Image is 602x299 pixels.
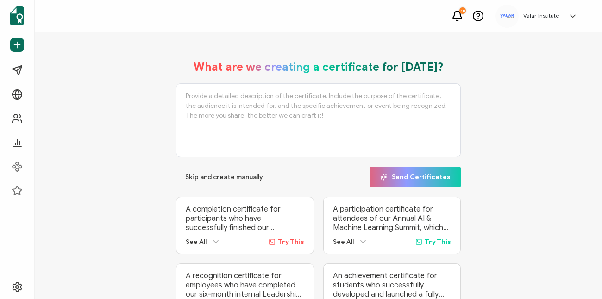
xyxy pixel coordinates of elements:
span: Try This [278,238,304,246]
h1: What are we creating a certificate for [DATE]? [194,60,444,74]
span: Try This [425,238,451,246]
h5: Valar Institute [523,12,559,19]
span: See All [333,238,354,246]
img: 9d7cedca-7689-4f57-a5df-1b05e96c1e61.svg [500,14,514,18]
div: 18 [459,7,466,14]
img: sertifier-logomark-colored.svg [10,6,24,25]
span: Send Certificates [380,174,451,181]
button: Send Certificates [370,167,461,187]
p: A completion certificate for participants who have successfully finished our ‘Advanced Digital Ma... [186,205,304,232]
span: See All [186,238,207,246]
p: A recognition certificate for employees who have completed our six-month internal Leadership Deve... [186,271,304,299]
span: Skip and create manually [185,174,263,181]
button: Skip and create manually [176,167,272,187]
p: A participation certificate for attendees of our Annual AI & Machine Learning Summit, which broug... [333,205,451,232]
p: An achievement certificate for students who successfully developed and launched a fully functiona... [333,271,451,299]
